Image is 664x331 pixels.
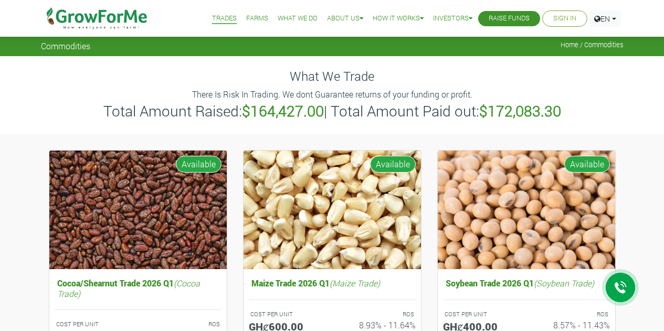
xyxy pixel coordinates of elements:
h6: 8.57% - 11.43% [534,320,610,330]
p: There Is Risk In Trading. We dont Guarantee returns of your funding or profit. [43,88,622,101]
i: (Maize Trade) [330,277,380,289]
a: What We Do [278,13,318,24]
h5: Maize Trade 2026 Q1 [249,275,416,291]
h6: 8.93% - 11.64% [340,320,416,330]
h4: What We Trade [41,69,624,84]
a: Trades [212,13,237,24]
p: ROS [147,320,220,329]
a: Raise Funds [489,13,530,24]
span: Home / Commodities [561,41,624,49]
i: (Soybean Trade) [534,277,594,289]
h5: Soybean Trade 2026 Q1 [443,275,610,291]
img: growforme image [438,151,615,270]
h3: Total Amount Raised: | Total Amount Paid out: [43,102,622,120]
span: Available [176,156,222,173]
a: Sign In [553,13,576,24]
span: Available [564,156,610,173]
i: (Cocoa Trade) [57,277,200,298]
p: COST PER UNIT [56,320,129,329]
a: Investors [433,13,472,24]
p: COST PER UNIT [445,310,517,319]
p: ROS [342,310,414,319]
span: Available [370,156,416,173]
p: COST PER UNIT [250,310,323,319]
img: growforme image [49,151,227,270]
h5: Cocoa/Shearnut Trade 2026 Q1 [55,275,222,301]
span: Commodities [41,41,90,51]
a: Farms [246,13,268,24]
b: $164,427.00 [242,101,324,121]
a: How it Works [373,13,424,24]
b: $172,083.30 [479,101,561,121]
a: EN [589,10,621,27]
a: About Us [327,13,363,24]
img: growforme image [244,151,421,270]
p: ROS [536,310,608,319]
